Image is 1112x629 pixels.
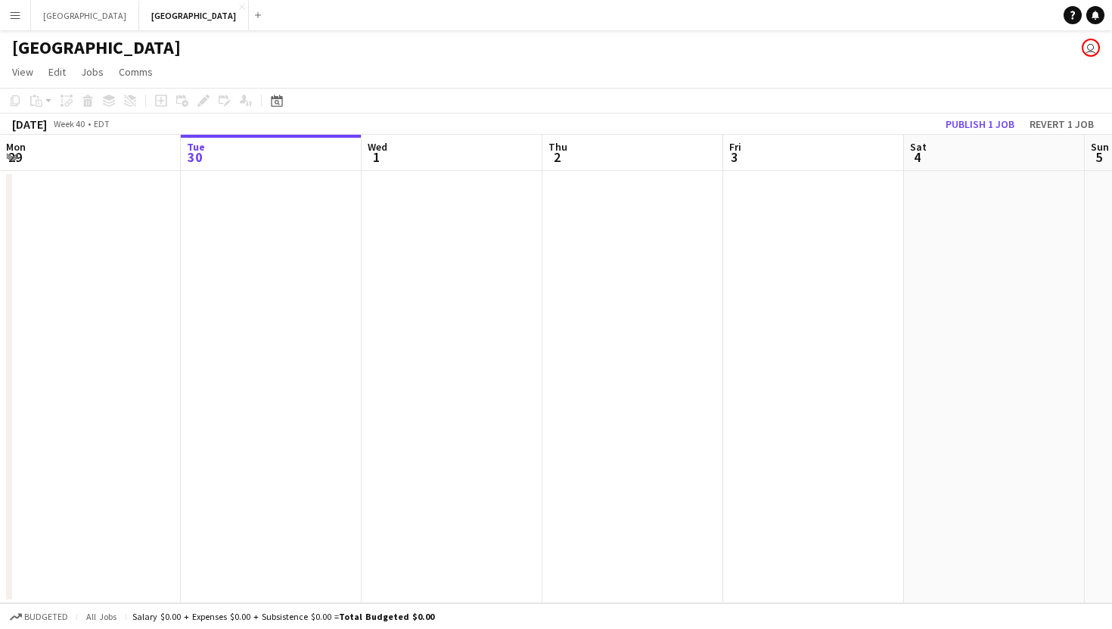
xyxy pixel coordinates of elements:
[908,148,927,166] span: 4
[1023,114,1100,134] button: Revert 1 job
[94,118,110,129] div: EDT
[50,118,88,129] span: Week 40
[119,65,153,79] span: Comms
[1082,39,1100,57] app-user-avatar: Derek DeNure
[1091,140,1109,154] span: Sun
[42,62,72,82] a: Edit
[339,611,434,622] span: Total Budgeted $0.00
[729,140,741,154] span: Fri
[12,36,181,59] h1: [GEOGRAPHIC_DATA]
[910,140,927,154] span: Sat
[187,140,205,154] span: Tue
[113,62,159,82] a: Comms
[727,148,741,166] span: 3
[12,65,33,79] span: View
[24,612,68,622] span: Budgeted
[139,1,249,30] button: [GEOGRAPHIC_DATA]
[1089,148,1109,166] span: 5
[132,611,434,622] div: Salary $0.00 + Expenses $0.00 + Subsistence $0.00 =
[12,117,47,132] div: [DATE]
[365,148,387,166] span: 1
[8,609,70,625] button: Budgeted
[81,65,104,79] span: Jobs
[368,140,387,154] span: Wed
[4,148,26,166] span: 29
[546,148,567,166] span: 2
[6,62,39,82] a: View
[6,140,26,154] span: Mon
[83,611,120,622] span: All jobs
[48,65,66,79] span: Edit
[548,140,567,154] span: Thu
[185,148,205,166] span: 30
[31,1,139,30] button: [GEOGRAPHIC_DATA]
[940,114,1020,134] button: Publish 1 job
[75,62,110,82] a: Jobs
